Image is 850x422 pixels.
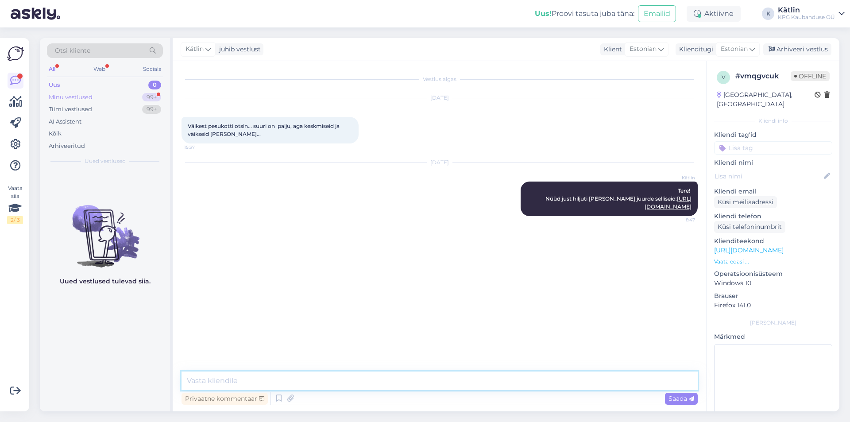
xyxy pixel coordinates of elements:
[148,81,161,89] div: 0
[714,301,832,310] p: Firefox 141.0
[60,277,151,286] p: Uued vestlused tulevad siia.
[535,8,634,19] div: Proovi tasuta juba täna:
[662,217,695,223] span: 8:47
[49,142,85,151] div: Arhiveeritud
[721,44,748,54] span: Estonian
[714,246,784,254] a: [URL][DOMAIN_NAME]
[778,7,845,21] a: KätlinKPG Kaubanduse OÜ
[638,5,676,22] button: Emailid
[714,158,832,167] p: Kliendi nimi
[735,71,791,81] div: # vmqgvcuk
[762,8,774,20] div: K
[668,395,694,403] span: Saada
[687,6,741,22] div: Aktiivne
[714,141,832,155] input: Lisa tag
[714,319,832,327] div: [PERSON_NAME]
[182,393,268,405] div: Privaatne kommentaar
[545,187,692,210] span: Tere! Nüüd just hiljuti [PERSON_NAME] juurde selliseid:
[763,43,831,55] div: Arhiveeri vestlus
[49,129,62,138] div: Kõik
[142,105,161,114] div: 99+
[715,171,822,181] input: Lisa nimi
[714,117,832,125] div: Kliendi info
[141,63,163,75] div: Socials
[535,9,552,18] b: Uus!
[714,196,777,208] div: Küsi meiliaadressi
[182,75,698,83] div: Vestlus algas
[49,117,81,126] div: AI Assistent
[49,105,92,114] div: Tiimi vestlused
[92,63,107,75] div: Web
[7,184,23,224] div: Vaata siia
[714,130,832,139] p: Kliendi tag'id
[791,71,830,81] span: Offline
[714,279,832,288] p: Windows 10
[182,94,698,102] div: [DATE]
[714,258,832,266] p: Vaata edasi ...
[717,90,815,109] div: [GEOGRAPHIC_DATA], [GEOGRAPHIC_DATA]
[49,93,93,102] div: Minu vestlused
[714,236,832,246] p: Klienditeekond
[630,44,657,54] span: Estonian
[216,45,261,54] div: juhib vestlust
[188,123,341,137] span: Väikest pesukotti otsin... suuri on palju, aga keskmiseid ja väikseid [PERSON_NAME]...
[55,46,90,55] span: Otsi kliente
[714,221,785,233] div: Küsi telefoninumbrit
[185,44,204,54] span: Kätlin
[85,157,126,165] span: Uued vestlused
[714,291,832,301] p: Brauser
[676,45,713,54] div: Klienditugi
[7,216,23,224] div: 2 / 3
[722,74,725,81] span: v
[49,81,60,89] div: Uus
[778,14,835,21] div: KPG Kaubanduse OÜ
[142,93,161,102] div: 99+
[662,174,695,181] span: Kätlin
[714,212,832,221] p: Kliendi telefon
[7,45,24,62] img: Askly Logo
[47,63,57,75] div: All
[714,269,832,279] p: Operatsioonisüsteem
[714,187,832,196] p: Kliendi email
[714,332,832,341] p: Märkmed
[40,189,170,269] img: No chats
[182,159,698,166] div: [DATE]
[600,45,622,54] div: Klient
[778,7,835,14] div: Kätlin
[184,144,217,151] span: 15:37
